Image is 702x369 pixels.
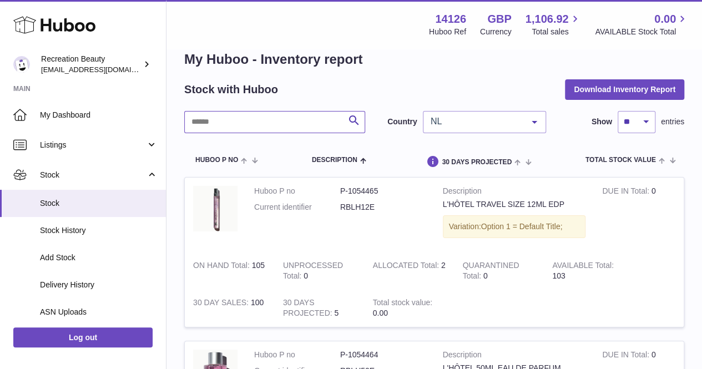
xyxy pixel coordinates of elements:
span: Delivery History [40,280,158,290]
span: AVAILABLE Stock Total [595,27,689,37]
label: Show [592,117,612,127]
img: production@recreationbeauty.com [13,56,30,73]
strong: QUARANTINED Total [462,261,519,283]
label: Country [387,117,417,127]
strong: 14126 [435,12,466,27]
span: 0.00 [373,309,388,317]
span: Total stock value [585,156,656,164]
td: 0 [594,178,684,252]
span: Option 1 = Default Title; [481,222,563,231]
strong: DUE IN Total [602,350,651,362]
div: Huboo Ref [429,27,466,37]
strong: AVAILABLE Total [552,261,614,272]
span: NL [428,116,523,127]
span: Huboo P no [195,156,238,164]
strong: 30 DAYS PROJECTED [283,298,335,320]
button: Download Inventory Report [565,79,684,99]
td: 0 [275,252,365,290]
td: 100 [185,289,275,327]
strong: UNPROCESSED Total [283,261,343,283]
dd: RBLH12E [340,202,426,213]
dt: Current identifier [254,202,340,213]
dt: Huboo P no [254,350,340,360]
td: 105 [185,252,275,290]
strong: 30 DAY SALES [193,298,251,310]
span: Add Stock [40,252,158,263]
div: Variation: [443,215,586,238]
td: 2 [365,252,454,290]
strong: ALLOCATED Total [373,261,441,272]
td: 103 [544,252,634,290]
strong: Description [443,350,586,363]
strong: Total stock value [373,298,432,310]
span: Stock [40,170,146,180]
span: Listings [40,140,146,150]
h1: My Huboo - Inventory report [184,50,684,68]
span: ASN Uploads [40,307,158,317]
span: [EMAIL_ADDRESS][DOMAIN_NAME] [41,65,163,74]
span: 30 DAYS PROJECTED [442,159,512,166]
h2: Stock with Huboo [184,82,278,97]
span: 0.00 [654,12,676,27]
strong: Description [443,186,586,199]
td: 5 [275,289,365,327]
img: product image [193,186,238,231]
a: 0.00 AVAILABLE Stock Total [595,12,689,37]
div: L'HÔTEL TRAVEL SIZE 12ML EDP [443,199,586,210]
dd: P-1054465 [340,186,426,196]
div: Currency [480,27,512,37]
span: entries [661,117,684,127]
span: 1,106.92 [526,12,569,27]
strong: ON HAND Total [193,261,252,272]
span: 0 [483,271,488,280]
span: Total sales [532,27,581,37]
strong: GBP [487,12,511,27]
span: Stock History [40,225,158,236]
a: Log out [13,327,153,347]
span: My Dashboard [40,110,158,120]
strong: DUE IN Total [602,186,651,198]
dd: P-1054464 [340,350,426,360]
span: Stock [40,198,158,209]
dt: Huboo P no [254,186,340,196]
a: 1,106.92 Total sales [526,12,582,37]
span: Description [312,156,357,164]
div: Recreation Beauty [41,54,141,75]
